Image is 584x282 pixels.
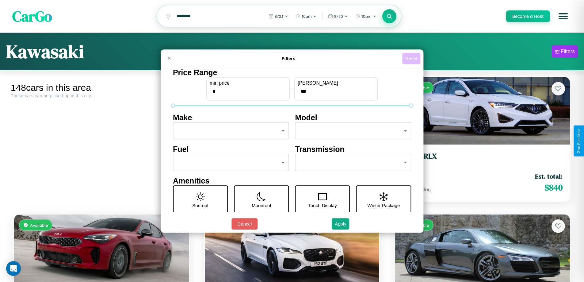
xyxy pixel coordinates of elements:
span: 10am [302,14,312,19]
p: Sunroof [192,201,208,210]
span: 10am [361,14,372,19]
p: Touch Display [308,201,337,210]
p: Moonroof [252,201,271,210]
h3: Acura RLX [403,152,563,161]
button: Open menu [555,8,572,25]
div: Open Intercom Messenger [6,261,21,276]
a: Acura RLX2021 [403,152,563,167]
span: / day [418,186,431,192]
span: 8 / 30 [334,14,343,19]
h4: Transmission [295,145,411,154]
span: 8 / 23 [275,14,283,19]
div: These cars can be picked up in this city. [11,93,192,98]
span: $ 840 [544,181,563,194]
h4: Model [295,113,411,122]
h4: Make [173,113,289,122]
button: Cancel [231,218,258,230]
button: 10am [292,11,320,21]
h1: Kawasaki [6,39,84,64]
button: Become a Host [506,10,550,22]
div: 148 cars in this area [11,83,192,93]
label: [PERSON_NAME] [298,80,374,86]
p: Winter Package [368,201,400,210]
span: CarGo [12,6,52,26]
h4: Filters [175,56,402,61]
span: Est. total: [535,172,563,181]
label: min price [210,80,286,86]
h4: Price Range [173,68,411,77]
span: Available [30,222,48,228]
div: Filters [561,48,575,55]
h4: Fuel [173,145,289,154]
p: - [291,84,293,93]
button: 8/30 [325,11,351,21]
div: Give Feedback [577,129,581,153]
button: 8/23 [265,11,291,21]
button: 10am [352,11,380,21]
button: Filters [552,45,578,58]
button: Apply [332,218,349,230]
h4: Amenities [173,176,411,185]
button: Reset [402,53,420,64]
